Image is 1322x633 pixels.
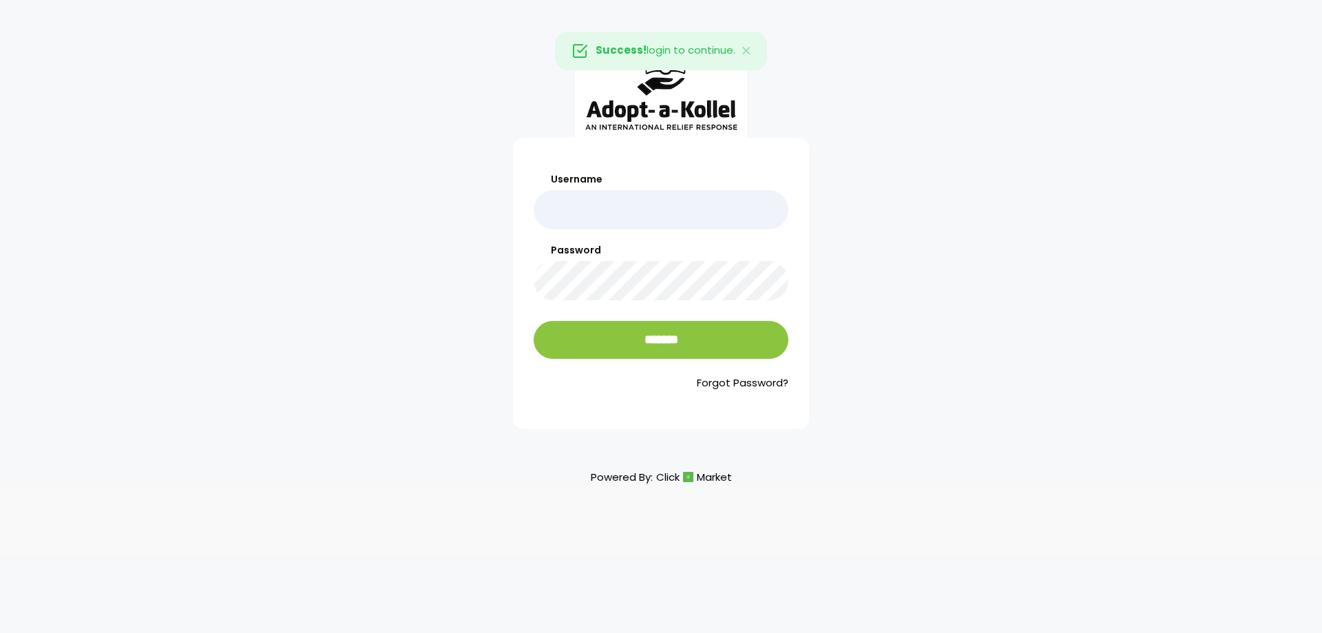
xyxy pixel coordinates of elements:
[656,468,732,486] a: ClickMarket
[534,172,788,187] label: Username
[727,32,767,70] button: Close
[683,472,693,482] img: cm_icon.png
[534,243,788,258] label: Password
[591,468,732,486] p: Powered By:
[534,375,788,391] a: Forgot Password?
[555,32,767,70] div: login to continue.
[575,39,747,138] img: aak_logo_sm.jpeg
[596,43,647,57] strong: Success!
